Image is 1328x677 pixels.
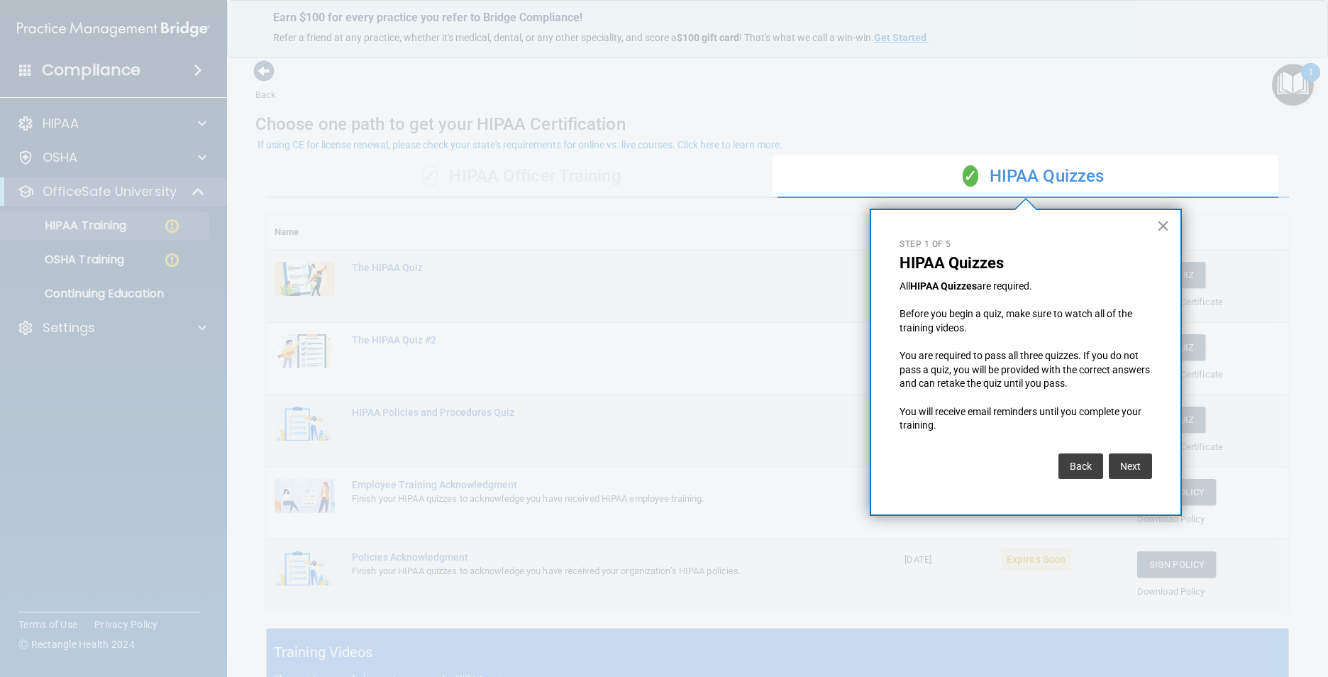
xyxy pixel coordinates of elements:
p: You will receive email reminders until you complete your training. [900,405,1152,433]
button: Back [1058,453,1103,479]
button: Close [1156,214,1170,237]
p: Before you begin a quiz, make sure to watch all of the training videos. [900,307,1152,335]
strong: HIPAA Quizzes [910,280,977,292]
span: All [900,280,910,292]
div: HIPAA Quizzes [778,155,1289,198]
button: Next [1109,453,1152,479]
p: Step 1 of 5 [900,238,1152,251]
p: You are required to pass all three quizzes. If you do not pass a quiz, you will be provided with ... [900,349,1152,391]
span: ✓ [963,165,978,187]
span: are required. [977,280,1032,292]
p: HIPAA Quizzes [900,254,1152,273]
